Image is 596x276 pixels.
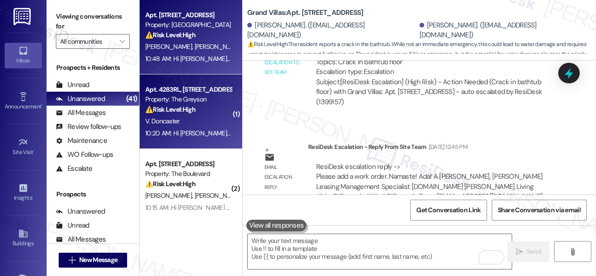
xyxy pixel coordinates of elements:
i:  [516,248,523,256]
strong: ⚠️ Risk Level: High [145,105,196,114]
div: Email escalation reply [264,162,301,192]
div: ResiDesk Escalation - Reply From Site Team [308,142,561,155]
div: Review follow-ups [56,122,121,132]
img: ResiDesk Logo [14,8,33,25]
div: [DATE] 12:45 PM [427,142,467,152]
span: : The resident reports a crack in the bathtub. While not an immediate emergency, this could lead ... [247,40,596,60]
div: ResiDesk escalation reply -> Please add a work order. Namaste! Adaf A [PERSON_NAME], [PERSON_NAME... [316,162,542,211]
span: [PERSON_NAME] [145,191,195,200]
span: Send [527,247,541,256]
span: • [32,193,34,200]
textarea: To enrich screen reader interactions, please activate Accessibility in Grammarly extension settings [248,234,512,269]
div: Apt. [STREET_ADDRESS] [145,159,231,169]
div: Apt. 4283RL, [STREET_ADDRESS] [145,85,231,94]
div: Subject: [ResiDesk Escalation] (High Risk) - Action Needed (Crack in bathtub floor) with Grand Vi... [316,77,553,107]
span: V. Doncaster [145,117,180,125]
span: [PERSON_NAME] [195,191,241,200]
div: Unread [56,221,89,230]
div: [PERSON_NAME]. ([EMAIL_ADDRESS][DOMAIN_NAME]) [247,20,417,40]
span: [PERSON_NAME] [195,42,241,51]
div: All Messages [56,108,106,118]
div: Property: The Greyson [145,94,231,104]
span: • [34,148,35,154]
span: • [41,102,43,108]
span: Get Conversation Link [416,205,481,215]
div: Unanswered [56,94,105,104]
div: Property: [GEOGRAPHIC_DATA] [145,20,231,30]
a: Insights • [5,180,42,205]
label: Viewing conversations for [56,9,130,34]
a: Inbox [5,43,42,68]
button: Get Conversation Link [410,200,487,221]
b: Grand Villas: Apt. [STREET_ADDRESS] [247,8,364,18]
input: All communities [60,34,115,49]
div: (41) [124,92,139,106]
div: All Messages [56,235,106,244]
strong: ⚠️ Risk Level: High [145,31,196,39]
div: Prospects + Residents [47,63,139,73]
span: New Message [79,255,117,265]
i:  [120,38,125,45]
i:  [68,256,75,264]
div: [PERSON_NAME]. ([EMAIL_ADDRESS][DOMAIN_NAME]) [420,20,589,40]
div: Property: The Boulevard [145,169,231,179]
div: Apt. [STREET_ADDRESS] [145,10,231,20]
strong: ⚠️ Risk Level: High [145,180,196,188]
div: Escalate [56,164,92,174]
button: Send [508,241,549,262]
div: Unanswered [56,207,105,216]
button: New Message [59,253,128,268]
div: Maintenance [56,136,107,146]
div: Unread [56,80,89,90]
span: [PERSON_NAME] [145,42,195,51]
i:  [569,248,576,256]
a: Buildings [5,226,42,251]
div: Prospects [47,189,139,199]
strong: ⚠️ Risk Level: High [247,40,287,48]
a: Site Visit • [5,135,42,160]
span: Share Conversation via email [498,205,581,215]
button: Share Conversation via email [492,200,587,221]
div: WO Follow-ups [56,150,113,160]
